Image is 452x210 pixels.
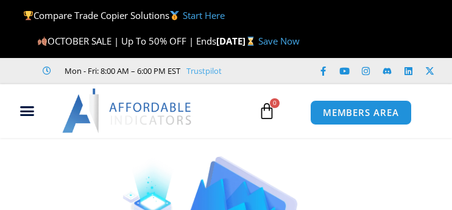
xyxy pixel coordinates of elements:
img: ⌛ [246,37,255,46]
a: MEMBERS AREA [310,100,412,125]
img: LogoAI | Affordable Indicators – NinjaTrader [62,89,193,132]
span: MEMBERS AREA [323,108,399,117]
span: 0 [270,98,280,108]
a: Start Here [183,9,225,21]
img: 🏆 [24,11,33,20]
a: Save Now [258,35,300,47]
div: Menu Toggle [5,100,49,123]
a: 0 [240,93,294,129]
span: Compare Trade Copier Solutions [23,9,224,21]
span: OCTOBER SALE | Up To 50% OFF | Ends [37,35,216,47]
span: Mon - Fri: 8:00 AM – 6:00 PM EST [62,63,180,78]
img: 🥇 [170,11,179,20]
strong: [DATE] [216,35,258,47]
img: 🍂 [38,37,47,46]
a: Trustpilot [186,63,222,78]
